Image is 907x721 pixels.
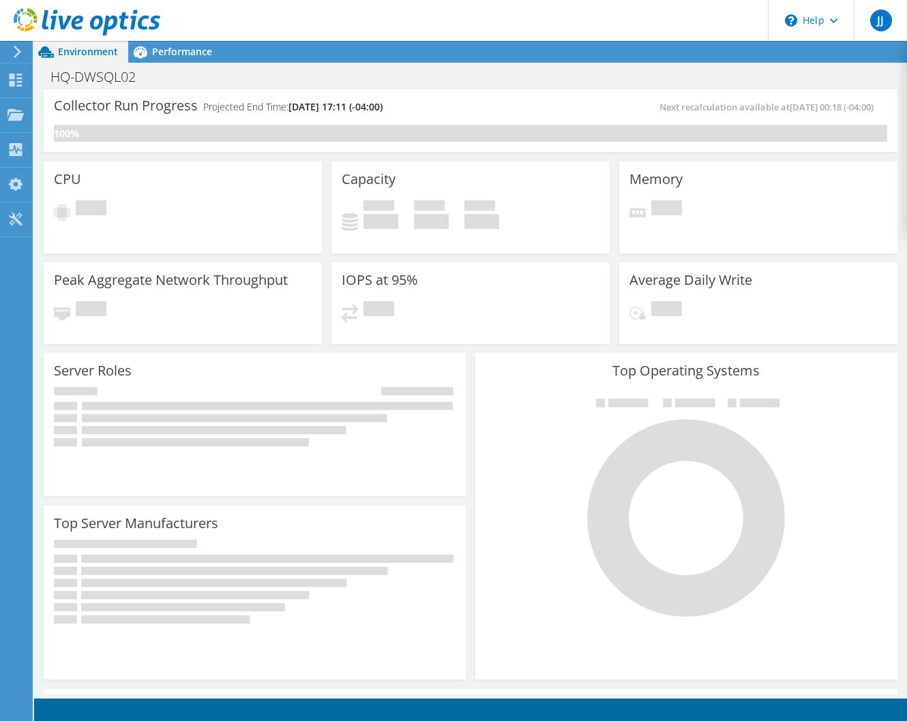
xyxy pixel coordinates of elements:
span: Used [363,200,394,214]
span: Pending [651,301,682,320]
h3: Average Daily Write [629,273,752,288]
span: Performance [152,45,212,58]
h1: HQ-DWSQL02 [44,70,157,85]
svg: \n [785,14,797,27]
span: Environment [58,45,118,58]
h4: 0 GiB [363,214,398,229]
span: Pending [76,200,106,219]
h4: Projected End Time: [203,99,383,114]
span: Total [464,200,495,214]
span: Free [414,200,445,214]
span: Pending [363,301,394,320]
h4: 0 GiB [464,214,499,229]
span: [DATE] 17:11 (-04:00) [288,100,383,113]
span: [DATE] 00:18 (-04:00) [790,101,874,113]
span: Next recalculation available at [659,101,880,113]
h3: Server Roles [54,363,132,378]
span: JJ [870,10,892,31]
h3: IOPS at 95% [342,273,418,288]
h3: CPU [54,172,81,187]
h3: Capacity [342,172,396,187]
h4: 0 GiB [414,214,449,229]
h3: Top Server Manufacturers [54,516,218,531]
h3: Top Operating Systems [486,363,887,378]
span: Pending [76,301,106,320]
h3: Memory [629,172,683,187]
h3: Peak Aggregate Network Throughput [54,273,288,288]
span: Pending [651,200,682,219]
